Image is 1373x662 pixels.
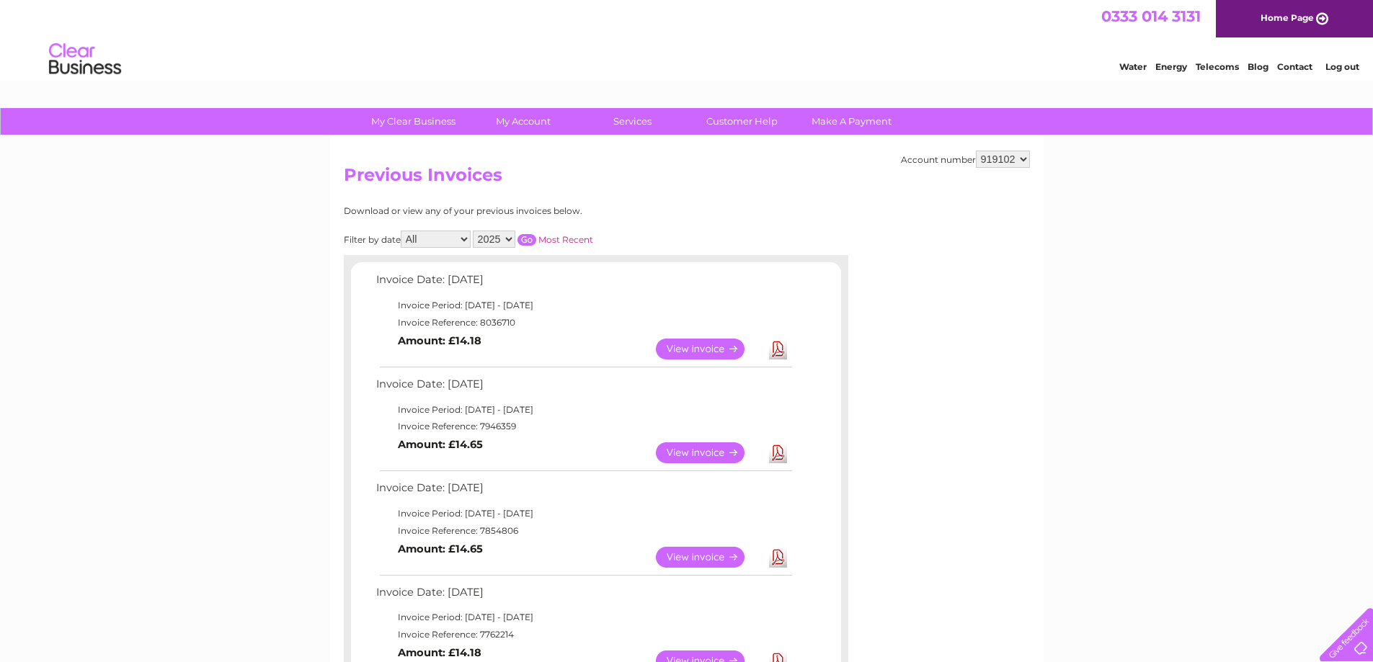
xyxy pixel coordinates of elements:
[354,108,473,135] a: My Clear Business
[373,314,794,331] td: Invoice Reference: 8036710
[344,231,722,248] div: Filter by date
[373,375,794,401] td: Invoice Date: [DATE]
[1101,7,1201,25] a: 0333 014 3131
[1277,61,1312,72] a: Contact
[573,108,692,135] a: Services
[1248,61,1268,72] a: Blog
[398,542,483,555] b: Amount: £14.65
[463,108,582,135] a: My Account
[373,401,794,419] td: Invoice Period: [DATE] - [DATE]
[373,522,794,540] td: Invoice Reference: 7854806
[373,478,794,505] td: Invoice Date: [DATE]
[373,297,794,314] td: Invoice Period: [DATE] - [DATE]
[1155,61,1187,72] a: Energy
[769,442,787,463] a: Download
[48,37,122,81] img: logo.png
[398,334,481,347] b: Amount: £14.18
[656,442,762,463] a: View
[792,108,911,135] a: Make A Payment
[373,270,794,297] td: Invoice Date: [DATE]
[769,339,787,359] a: Download
[901,151,1030,168] div: Account number
[769,547,787,568] a: Download
[1325,61,1359,72] a: Log out
[344,165,1030,192] h2: Previous Invoices
[1196,61,1239,72] a: Telecoms
[656,547,762,568] a: View
[373,418,794,435] td: Invoice Reference: 7946359
[347,8,1028,70] div: Clear Business is a trading name of Verastar Limited (registered in [GEOGRAPHIC_DATA] No. 3667643...
[1119,61,1147,72] a: Water
[683,108,801,135] a: Customer Help
[656,339,762,359] a: View
[538,234,593,245] a: Most Recent
[373,626,794,643] td: Invoice Reference: 7762214
[398,646,481,659] b: Amount: £14.18
[373,609,794,626] td: Invoice Period: [DATE] - [DATE]
[373,583,794,609] td: Invoice Date: [DATE]
[373,505,794,522] td: Invoice Period: [DATE] - [DATE]
[398,438,483,451] b: Amount: £14.65
[344,206,722,216] div: Download or view any of your previous invoices below.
